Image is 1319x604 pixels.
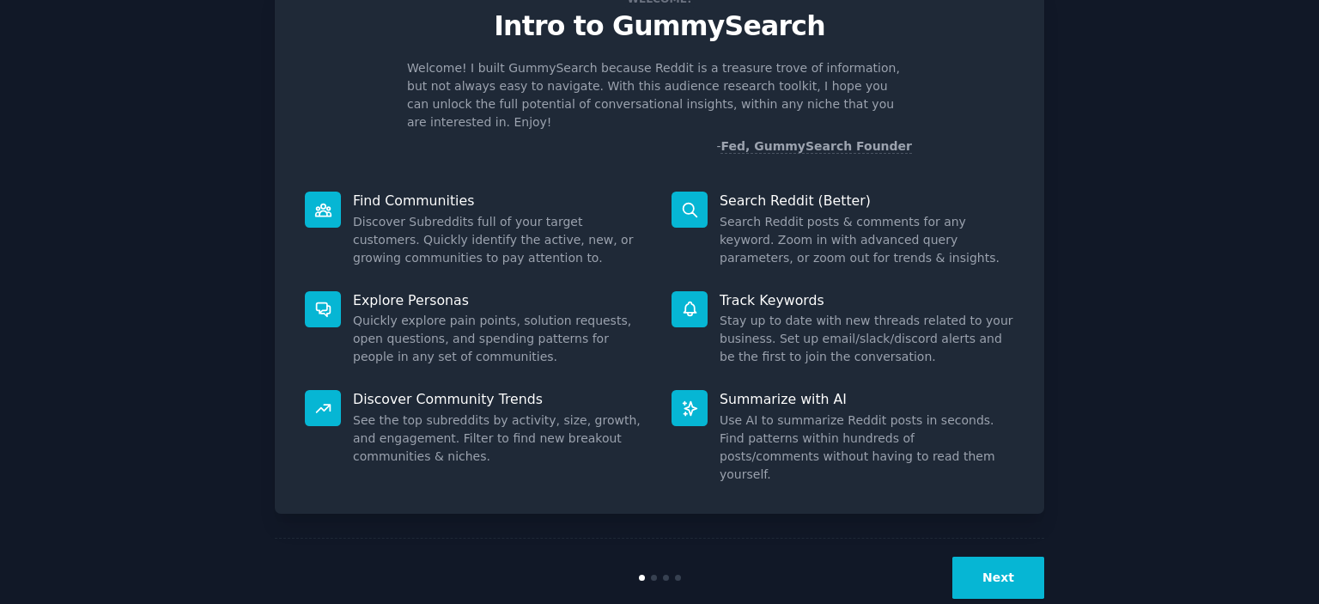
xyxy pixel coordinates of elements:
[952,557,1044,599] button: Next
[720,139,912,154] a: Fed, GummySearch Founder
[720,213,1014,267] dd: Search Reddit posts & comments for any keyword. Zoom in with advanced query parameters, or zoom o...
[720,192,1014,210] p: Search Reddit (Better)
[293,11,1026,41] p: Intro to GummySearch
[353,312,647,366] dd: Quickly explore pain points, solution requests, open questions, and spending patterns for people ...
[720,291,1014,309] p: Track Keywords
[716,137,912,156] div: -
[720,390,1014,408] p: Summarize with AI
[407,59,912,131] p: Welcome! I built GummySearch because Reddit is a treasure trove of information, but not always ea...
[353,412,647,466] dd: See the top subreddits by activity, size, growth, and engagement. Filter to find new breakout com...
[353,192,647,210] p: Find Communities
[353,390,647,408] p: Discover Community Trends
[353,291,647,309] p: Explore Personas
[720,412,1014,484] dd: Use AI to summarize Reddit posts in seconds. Find patterns within hundreds of posts/comments with...
[353,213,647,267] dd: Discover Subreddits full of your target customers. Quickly identify the active, new, or growing c...
[720,312,1014,366] dd: Stay up to date with new threads related to your business. Set up email/slack/discord alerts and ...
